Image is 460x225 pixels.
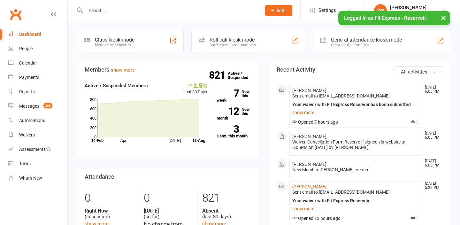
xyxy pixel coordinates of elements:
div: Staff check-in for members [210,43,256,47]
div: [PERSON_NAME] [390,5,433,11]
span: 1 [411,216,419,221]
div: Calendar [19,60,37,66]
div: Member self check-in [95,43,134,47]
a: Clubworx [8,6,24,22]
div: Roll call kiosk mode [210,37,256,43]
span: [PERSON_NAME] [292,134,326,139]
div: General attendance kiosk mode [331,37,402,43]
h3: Attendance [85,174,251,180]
span: Add [276,8,284,13]
div: DS [374,4,387,17]
span: Sent email to [EMAIL_ADDRESS][DOMAIN_NAME] [292,93,390,98]
div: (so far) [144,208,193,220]
a: Assessments [8,142,67,157]
span: 285 [43,103,52,108]
div: 821 [202,189,251,208]
span: Opened 13 hours ago [292,216,341,221]
div: Waiver 'Cancellation Form Reservoir' signed via website at 6:05PM on [DATE] by [PERSON_NAME]. [292,139,419,150]
h3: Members [85,66,251,73]
a: 12New this month [217,107,251,120]
h3: Recent Activity [277,66,443,73]
a: Calendar [8,56,67,70]
a: 7New this week [217,89,251,102]
a: Automations [8,113,67,128]
div: Automations [19,118,45,123]
div: Reports [19,89,35,94]
div: New Member [PERSON_NAME] created [292,167,419,173]
time: [DATE] 6:05 PM [422,159,443,167]
div: (in session) [85,208,134,220]
a: Payments [8,70,67,85]
div: People [19,46,33,51]
strong: Right Now [85,208,134,214]
div: 0 [144,189,193,208]
strong: 821 [209,70,228,80]
a: Waivers [8,128,67,142]
span: Settings [318,3,336,18]
a: Messages 285 [8,99,67,113]
input: Search... [84,6,257,15]
strong: [DATE] [144,208,193,214]
time: [DATE] 5:32 PM [422,182,443,190]
div: Fit Express - Reservoir [390,11,433,16]
div: 0 [85,189,134,208]
div: Great for the front desk [331,43,402,47]
strong: 12 [217,106,239,116]
span: 1 [411,120,419,125]
div: Tasks [19,161,31,166]
a: Dashboard [8,27,67,42]
span: [PERSON_NAME] [292,88,326,93]
strong: Active / Suspended Members [85,83,148,89]
div: Dashboard [19,32,41,37]
span: Logged in as Fit Express - Reservoir. [344,15,427,21]
span: All activities [401,69,427,75]
div: Assessments [19,147,51,152]
a: 821Active / Suspended [228,66,256,84]
div: Your waiver with Fit Express Reservoir has been submitted [292,102,419,107]
strong: 7 [217,89,239,98]
strong: 3 [217,124,239,134]
button: × [438,11,449,25]
button: Add [265,5,292,16]
a: Tasks [8,157,67,171]
div: Last 30 Days [183,82,207,96]
a: [PERSON_NAME] [292,184,326,189]
a: show more [292,204,419,213]
div: What's New [19,175,42,181]
div: Payments [19,75,39,80]
time: [DATE] 6:05 PM [422,131,443,140]
a: 3Canx. this month [217,125,251,138]
a: show more [111,67,135,73]
time: [DATE] 6:05 PM [422,85,443,94]
div: Class kiosk mode [95,37,134,43]
div: Waivers [19,132,35,137]
span: Sent email to [EMAIL_ADDRESS][DOMAIN_NAME] [292,190,390,195]
a: show more [292,108,419,117]
div: Messages [19,104,39,109]
span: Opened 7 hours ago [292,120,338,125]
a: Reports [8,85,67,99]
strong: Absent [202,208,251,214]
div: 2.5% [183,82,207,89]
span: [PERSON_NAME] [292,162,326,167]
a: People [8,42,67,56]
button: All activities [394,66,443,77]
a: What's New [8,171,67,185]
div: (last 30 days) [202,208,251,220]
div: Your waiver with Fit Express Reservoir [292,198,419,204]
